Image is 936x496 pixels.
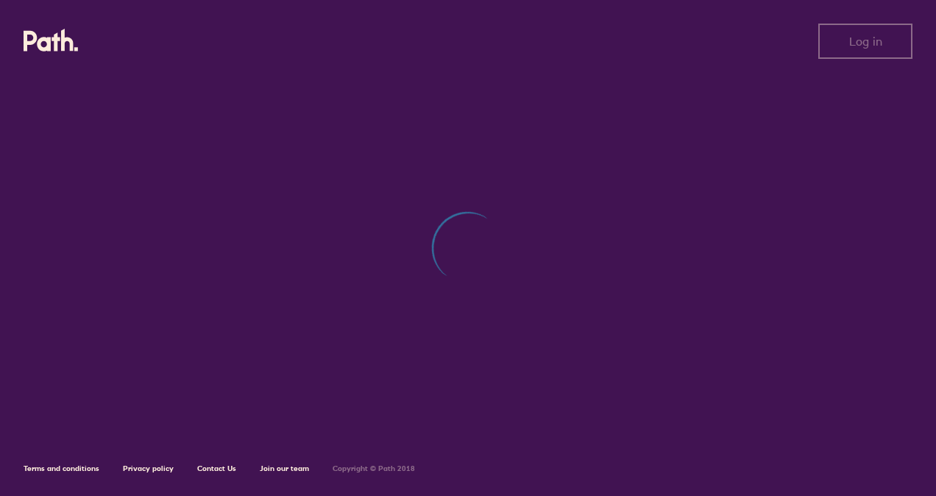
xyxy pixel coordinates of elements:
h6: Copyright © Path 2018 [333,464,415,473]
button: Log in [818,24,912,59]
a: Contact Us [197,464,236,473]
a: Join our team [260,464,309,473]
a: Privacy policy [123,464,174,473]
a: Terms and conditions [24,464,99,473]
span: Log in [849,35,882,48]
